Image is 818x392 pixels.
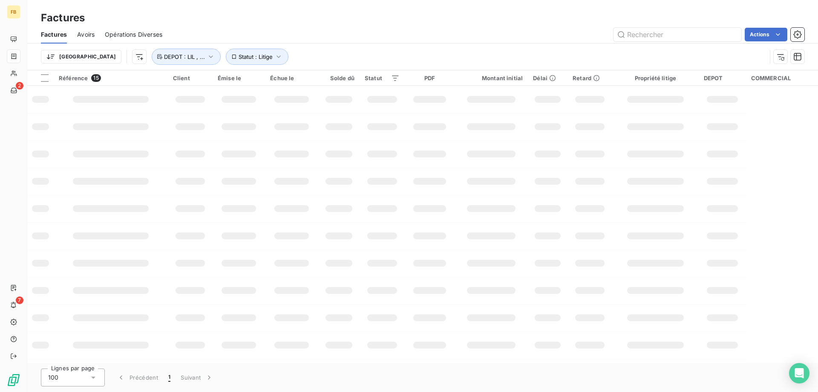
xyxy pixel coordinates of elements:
[112,369,163,386] button: Précédent
[617,75,694,81] div: Propriété litige
[91,74,101,82] span: 15
[16,82,23,90] span: 2
[218,75,260,81] div: Émise le
[41,30,67,39] span: Factures
[7,5,20,19] div: FB
[573,75,607,81] div: Retard
[41,50,121,64] button: [GEOGRAPHIC_DATA]
[164,53,205,60] span: DEPOT : LIL , ...
[163,369,176,386] button: 1
[16,296,23,304] span: 7
[239,53,273,60] span: Statut : Litige
[270,75,313,81] div: Échue le
[168,373,170,382] span: 1
[751,75,813,81] div: COMMERCIAL
[745,28,787,41] button: Actions
[533,75,562,81] div: Délai
[59,75,88,81] span: Référence
[41,10,85,26] h3: Factures
[460,75,523,81] div: Montant initial
[176,369,219,386] button: Suivant
[704,75,741,81] div: DEPOT
[48,373,58,382] span: 100
[323,75,354,81] div: Solde dû
[410,75,449,81] div: PDF
[173,75,207,81] div: Client
[365,75,400,81] div: Statut
[77,30,95,39] span: Avoirs
[7,373,20,387] img: Logo LeanPay
[613,28,741,41] input: Rechercher
[105,30,162,39] span: Opérations Diverses
[789,363,809,383] div: Open Intercom Messenger
[152,49,221,65] button: DEPOT : LIL , ...
[226,49,288,65] button: Statut : Litige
